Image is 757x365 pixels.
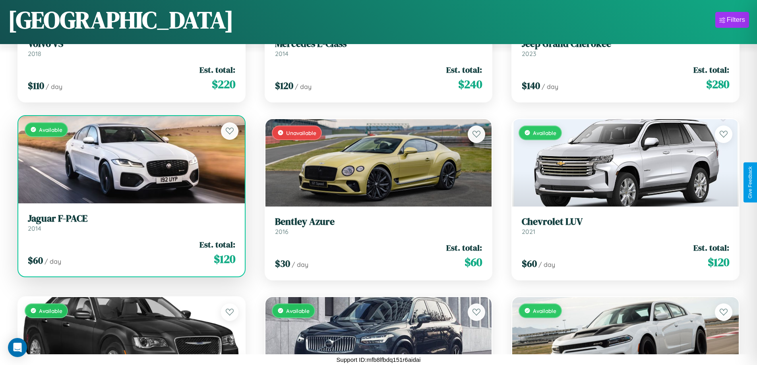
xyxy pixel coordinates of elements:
[533,129,556,136] span: Available
[715,12,749,28] button: Filters
[45,257,61,265] span: / day
[8,338,27,357] div: Open Intercom Messenger
[275,228,288,236] span: 2016
[295,83,312,91] span: / day
[522,38,729,50] h3: Jeep Grand Cherokee
[292,261,308,268] span: / day
[522,216,729,228] h3: Chevrolet LUV
[275,50,288,58] span: 2014
[28,38,235,50] h3: Volvo VS
[446,242,482,253] span: Est. total:
[465,254,482,270] span: $ 60
[28,38,235,58] a: Volvo VS2018
[522,79,540,92] span: $ 140
[28,79,44,92] span: $ 110
[747,166,753,199] div: Give Feedback
[533,307,556,314] span: Available
[28,50,41,58] span: 2018
[446,64,482,75] span: Est. total:
[275,79,293,92] span: $ 120
[708,254,729,270] span: $ 120
[28,224,41,232] span: 2014
[286,307,310,314] span: Available
[28,213,235,224] h3: Jaguar F-PACE
[39,126,62,133] span: Available
[522,50,536,58] span: 2023
[39,307,62,314] span: Available
[522,228,535,236] span: 2021
[522,38,729,58] a: Jeep Grand Cherokee2023
[706,76,729,92] span: $ 280
[542,83,558,91] span: / day
[275,216,482,228] h3: Bentley Azure
[458,76,482,92] span: $ 240
[28,254,43,267] span: $ 60
[275,38,482,50] h3: Mercedes E-Class
[212,76,235,92] span: $ 220
[199,64,235,75] span: Est. total:
[538,261,555,268] span: / day
[522,257,537,270] span: $ 60
[214,251,235,267] span: $ 120
[693,64,729,75] span: Est. total:
[275,38,482,58] a: Mercedes E-Class2014
[46,83,62,91] span: / day
[727,16,745,24] div: Filters
[28,213,235,232] a: Jaguar F-PACE2014
[693,242,729,253] span: Est. total:
[286,129,316,136] span: Unavailable
[8,4,234,36] h1: [GEOGRAPHIC_DATA]
[522,216,729,236] a: Chevrolet LUV2021
[199,239,235,250] span: Est. total:
[337,354,421,365] p: Support ID: mfb8lfbdq151r6aidai
[275,257,290,270] span: $ 30
[275,216,482,236] a: Bentley Azure2016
